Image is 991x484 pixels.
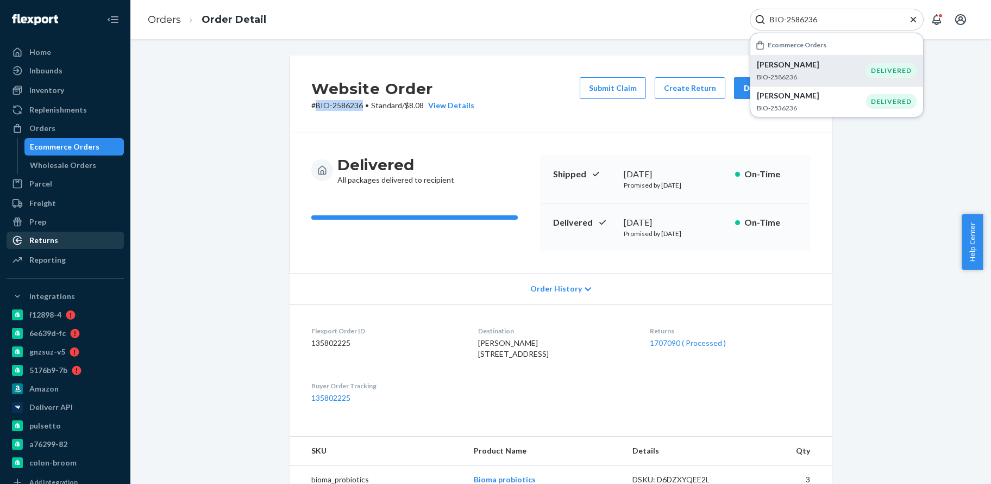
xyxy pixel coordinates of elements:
p: Delivered [553,216,615,229]
p: Promised by [DATE] [624,229,726,238]
span: [PERSON_NAME] [STREET_ADDRESS] [478,338,549,358]
a: a76299-82 [7,436,124,453]
dt: Buyer Order Tracking [311,381,461,390]
div: Deliverr API [29,402,73,413]
dd: 135802225 [311,338,461,349]
div: Prep [29,216,46,227]
p: On-Time [744,216,797,229]
a: pulsetto [7,417,124,435]
input: Search Input [766,14,899,25]
div: gnzsuz-v5 [29,346,65,357]
div: 5176b9-7b [29,365,67,376]
button: Help Center [962,214,983,270]
a: Home [7,44,124,61]
a: Order Detail [202,14,266,26]
p: # BIO-2586236 / $8.08 [311,100,474,111]
div: DELIVERED [866,94,917,109]
a: colon-broom [7,454,124,471]
a: Replenishments [7,101,124,119]
button: Open account menu [950,9,971,30]
a: Inventory [7,82,124,99]
div: Integrations [29,291,75,302]
button: Open notifications [926,9,948,30]
div: Returns [29,235,58,246]
div: Freight [29,198,56,209]
div: All packages delivered to recipient [337,155,454,185]
a: f12898-4 [7,306,124,324]
div: DELIVERED [866,63,917,78]
div: Wholesale Orders [30,160,96,171]
span: Order History [530,283,582,294]
p: Promised by [DATE] [624,181,726,190]
div: [DATE] [624,216,726,229]
button: Close Navigation [102,9,124,30]
p: BIO-2536236 [757,103,866,113]
button: Close Search [908,14,919,26]
div: Amazon [29,383,59,394]
svg: Search Icon [755,14,766,25]
div: a76299-82 [29,439,67,450]
a: Parcel [7,175,124,193]
button: Duplicate Order [734,77,810,99]
span: Standard [371,101,402,110]
a: Bioma probiotics [474,475,536,484]
a: 5176b9-7b [7,362,124,379]
p: [PERSON_NAME] [757,59,866,70]
dt: Returns [650,326,810,336]
a: Orders [148,14,181,26]
div: f12898-4 [29,309,61,320]
a: Amazon [7,380,124,398]
div: pulsetto [29,420,61,431]
div: Duplicate Order [743,83,801,94]
div: Ecommerce Orders [30,141,99,152]
a: 135802225 [311,393,350,402]
ol: breadcrumbs [139,4,275,36]
div: Orders [29,123,55,134]
th: SKU [290,437,465,466]
p: Shipped [553,168,615,181]
a: gnzsuz-v5 [7,343,124,361]
p: BIO-2586236 [757,72,866,82]
p: On-Time [744,168,797,181]
div: Home [29,47,51,58]
div: 6e639d-fc [29,328,66,339]
a: Freight [7,195,124,212]
h6: Ecommerce Orders [768,41,826,48]
a: Ecommerce Orders [24,138,124,156]
div: [DATE] [624,168,726,181]
a: Wholesale Orders [24,157,124,174]
th: Product Name [465,437,623,466]
dt: Destination [478,326,633,336]
div: Parcel [29,178,52,189]
a: 6e639d-fc [7,325,124,342]
button: Integrations [7,288,124,305]
a: Returns [7,232,124,249]
th: Details [624,437,743,466]
p: [PERSON_NAME] [757,90,866,101]
div: colon-broom [29,457,77,468]
img: Flexport logo [12,14,58,25]
div: Reporting [29,255,66,265]
a: Deliverr API [7,399,124,416]
button: View Details [424,100,474,111]
a: Prep [7,213,124,231]
button: Submit Claim [580,77,646,99]
a: Reporting [7,251,124,269]
button: Create Return [655,77,725,99]
h3: Delivered [337,155,454,175]
h2: Website Order [311,77,474,100]
div: Inbounds [29,65,62,76]
a: Orders [7,120,124,137]
div: Replenishments [29,104,87,115]
div: Inventory [29,85,64,96]
a: Inbounds [7,62,124,79]
a: 1707090 ( Processed ) [650,338,726,348]
th: Qty [743,437,832,466]
span: • [365,101,369,110]
dt: Flexport Order ID [311,326,461,336]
